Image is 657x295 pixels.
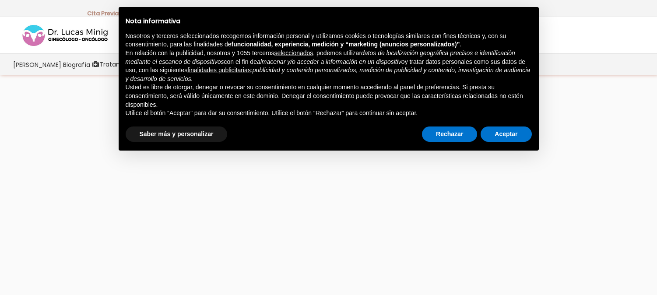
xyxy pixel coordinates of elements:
em: almacenar y/o acceder a información en un dispositivo [257,58,405,65]
button: finalidades publicitarias [187,66,251,75]
span: [PERSON_NAME] [13,60,61,70]
p: - [87,8,122,19]
span: Biografía [63,60,90,70]
em: datos de localización geográfica precisos e identificación mediante el escaneo de dispositivos [126,49,515,65]
em: publicidad y contenido personalizados, medición de publicidad y contenido, investigación de audie... [126,67,531,82]
button: Rechazar [422,126,477,142]
a: [PERSON_NAME] [12,54,62,75]
p: Usted es libre de otorgar, denegar o revocar su consentimiento en cualquier momento accediendo al... [126,83,532,109]
a: Cita Previa [87,9,119,18]
p: En relación con la publicidad, nosotros y 1055 terceros , podemos utilizar con el fin de y tratar... [126,49,532,83]
p: Nosotros y terceros seleccionados recogemos información personal y utilizamos cookies o tecnologí... [126,32,532,49]
span: Tratamientos [99,60,141,70]
p: Utilice el botón “Aceptar” para dar su consentimiento. Utilice el botón “Rechazar” para continuar... [126,109,532,118]
a: Biografía [62,54,91,75]
button: seleccionados [274,49,313,58]
a: Tratamientos [91,54,142,75]
button: Aceptar [481,126,531,142]
h2: Nota informativa [126,18,532,25]
button: Saber más y personalizar [126,126,228,142]
strong: funcionalidad, experiencia, medición y “marketing (anuncios personalizados)” [232,41,460,48]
